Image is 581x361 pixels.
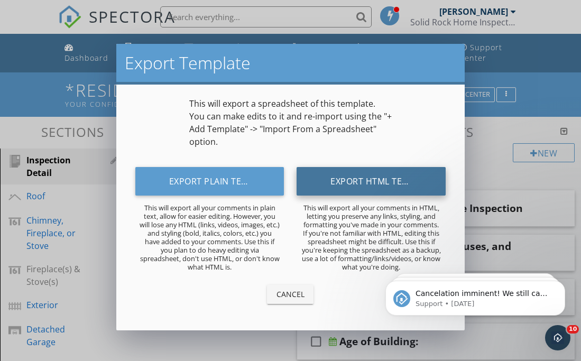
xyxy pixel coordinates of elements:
[135,167,284,196] button: Export Plain Text
[297,167,446,196] button: Export HTML Text
[189,97,392,148] p: This will export a spreadsheet of this template. You can make edits to it and re-import using the...
[567,325,579,334] span: 10
[545,325,570,350] iframe: Intercom live chat
[275,289,305,300] div: Cancel
[301,203,441,271] p: This will export all your comments in HTML, letting you preserve any links, styling, and formatti...
[46,31,181,123] span: Cancelation imminent! We still can't process your payment using your card XXXX2264 (exp. 2029-2)....
[370,258,581,332] iframe: Intercom notifications message
[125,52,456,73] h2: Export Template
[135,178,284,190] a: Export Plain Text
[140,203,280,271] p: This will export all your comments in plain text, allow for easier editing. However, you will los...
[46,41,182,50] p: Message from Support, sent 5d ago
[267,285,313,304] button: Cancel
[297,178,446,190] a: Export HTML Text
